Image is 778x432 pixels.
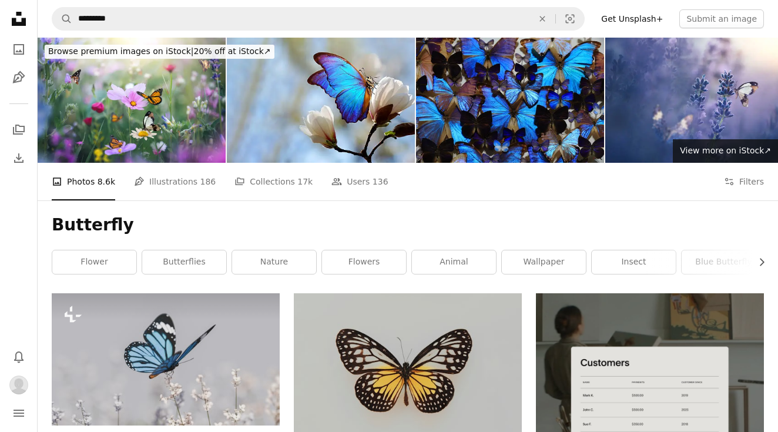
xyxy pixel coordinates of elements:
[52,293,280,425] img: a blue butterfly sitting on top of a white flower
[322,250,406,274] a: flowers
[416,38,604,163] img: Collection Butterflies
[556,8,584,30] button: Visual search
[594,9,670,28] a: Get Unsplash+
[724,163,764,200] button: Filters
[7,401,31,425] button: Menu
[592,250,676,274] a: insect
[529,8,555,30] button: Clear
[7,373,31,397] button: Profile
[412,250,496,274] a: animal
[48,46,271,56] span: 20% off at iStock ↗
[7,38,31,61] a: Photos
[7,118,31,142] a: Collections
[7,66,31,89] a: Illustrations
[200,175,216,188] span: 186
[52,354,280,364] a: a blue butterfly sitting on top of a white flower
[52,7,585,31] form: Find visuals sitewide
[679,9,764,28] button: Submit an image
[9,376,28,394] img: Avatar of user Josie Travis
[673,139,778,163] a: View more on iStock↗
[142,250,226,274] a: butterflies
[502,250,586,274] a: wallpaper
[227,38,415,163] img: branches of blooming white magnolia and blue tropical morpho butterfly
[52,8,72,30] button: Search Unsplash
[294,364,522,374] a: black and yellow butterfly
[331,163,388,200] a: Users 136
[134,163,216,200] a: Illustrations 186
[232,250,316,274] a: nature
[682,250,766,274] a: blue butterfly
[38,38,226,163] img: Colourful Garden With Butterflies
[297,175,313,188] span: 17k
[7,345,31,369] button: Notifications
[234,163,313,200] a: Collections 17k
[680,146,771,155] span: View more on iStock ↗
[52,215,764,236] h1: Butterfly
[751,250,764,274] button: scroll list to the right
[52,250,136,274] a: flower
[48,46,193,56] span: Browse premium images on iStock |
[373,175,388,188] span: 136
[7,146,31,170] a: Download History
[38,38,281,66] a: Browse premium images on iStock|20% off at iStock↗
